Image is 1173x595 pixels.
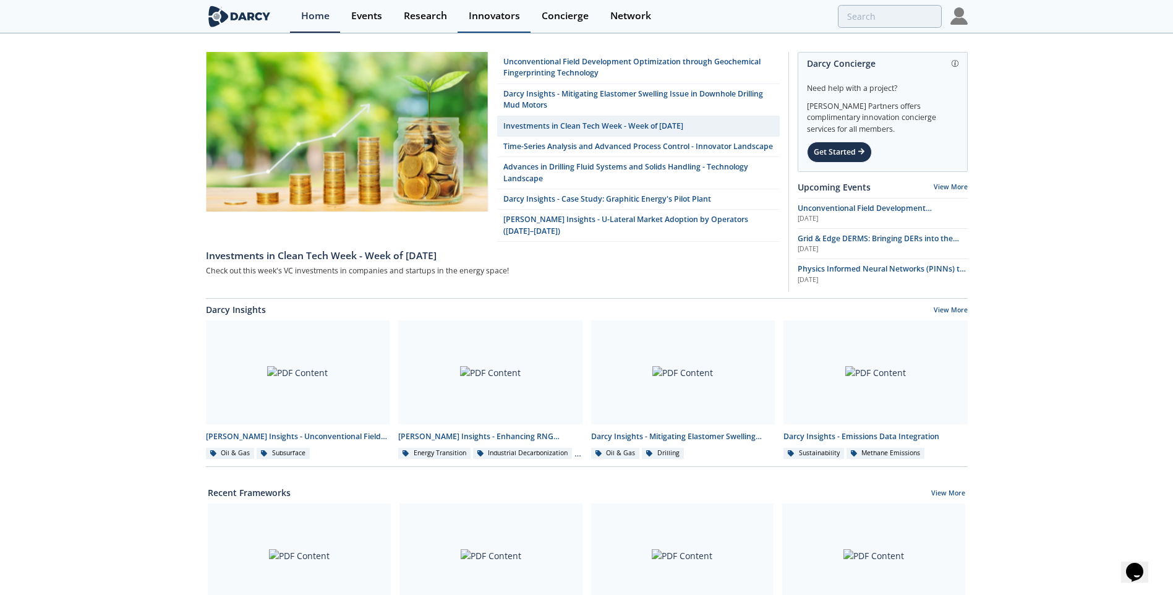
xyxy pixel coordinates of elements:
div: Home [301,11,330,21]
img: Profile [950,7,968,25]
div: Oil & Gas [206,448,255,459]
div: Investments in Clean Tech Week - Week of [DATE] [206,249,780,263]
a: Upcoming Events [798,181,871,194]
a: Unconventional Field Development Optimization through Geochemical Fingerprinting Technology [497,52,780,84]
div: [PERSON_NAME] Insights - Unconventional Field Development Optimization through Geochemical Finger... [206,431,390,442]
a: Time-Series Analysis and Advanced Process Control - Innovator Landscape [497,137,780,157]
iframe: chat widget [1121,546,1161,583]
div: Methane Emissions [847,448,925,459]
a: Grid & Edge DERMS: Bringing DERs into the Control Room [DATE] [798,233,968,254]
div: Innovators [469,11,520,21]
div: Concierge [542,11,589,21]
a: PDF Content Darcy Insights - Emissions Data Integration Sustainability Methane Emissions [779,320,972,460]
span: Physics Informed Neural Networks (PINNs) to Accelerate Subsurface Scenario Analysis [798,263,966,285]
a: Physics Informed Neural Networks (PINNs) to Accelerate Subsurface Scenario Analysis [DATE] [798,263,968,285]
img: logo-wide.svg [206,6,273,27]
a: Darcy Insights - Mitigating Elastomer Swelling Issue in Downhole Drilling Mud Motors [497,84,780,116]
a: Darcy Insights [206,303,266,316]
div: Get Started [807,142,872,163]
div: [DATE] [798,275,968,285]
div: [DATE] [798,214,968,224]
a: PDF Content [PERSON_NAME] Insights - Unconventional Field Development Optimization through Geoche... [202,320,395,460]
img: information.svg [952,60,958,67]
input: Advanced Search [838,5,942,28]
a: [PERSON_NAME] Insights - U-Lateral Market Adoption by Operators ([DATE]–[DATE]) [497,210,780,242]
div: Darcy Insights - Emissions Data Integration [783,431,968,442]
a: Investments in Clean Tech Week - Week of [DATE] [497,116,780,137]
div: Events [351,11,382,21]
div: [DATE] [798,244,968,254]
a: Darcy Insights - Case Study: Graphitic Energy's Pilot Plant [497,189,780,210]
div: [PERSON_NAME] Partners offers complimentary innovation concierge services for all members. [807,94,958,135]
a: PDF Content [PERSON_NAME] Insights - Enhancing RNG innovation Energy Transition Industrial Decarb... [394,320,587,460]
div: Darcy Insights - Mitigating Elastomer Swelling Issue in Downhole Drilling Mud Motors [591,431,775,442]
div: Industrial Decarbonization [473,448,573,459]
a: PDF Content Darcy Insights - Mitigating Elastomer Swelling Issue in Downhole Drilling Mud Motors ... [587,320,780,460]
div: Oil & Gas [591,448,640,459]
div: Subsurface [257,448,310,459]
div: Check out this week's VC investments in companies and startups in the energy space! [206,263,780,278]
div: Energy Transition [398,448,471,459]
div: [PERSON_NAME] Insights - Enhancing RNG innovation [398,431,582,442]
a: Unconventional Field Development Optimization through Geochemical Fingerprinting Technology [DATE] [798,203,968,224]
div: Research [404,11,447,21]
div: Unconventional Field Development Optimization through Geochemical Fingerprinting Technology [503,56,773,79]
span: Grid & Edge DERMS: Bringing DERs into the Control Room [798,233,959,255]
div: Need help with a project? [807,74,958,94]
a: View More [934,306,968,317]
a: Recent Frameworks [208,486,291,499]
div: Darcy Concierge [807,53,958,74]
div: Drilling [642,448,684,459]
a: Investments in Clean Tech Week - Week of [DATE] [206,242,780,263]
a: View More [934,182,968,191]
a: Advances in Drilling Fluid Systems and Solids Handling - Technology Landscape [497,157,780,189]
a: View More [931,489,965,500]
div: Sustainability [783,448,844,459]
div: Network [610,11,651,21]
span: Unconventional Field Development Optimization through Geochemical Fingerprinting Technology [798,203,932,236]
